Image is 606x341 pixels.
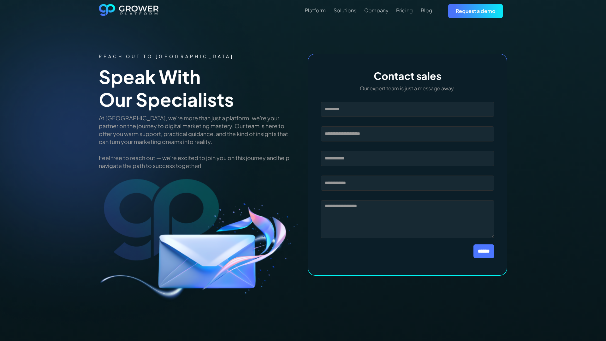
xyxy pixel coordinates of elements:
div: REACH OUT TO [GEOGRAPHIC_DATA] [99,54,298,59]
a: Pricing [396,7,413,14]
p: At [GEOGRAPHIC_DATA], we're more than just a platform; we're your partner on the journey to digit... [99,114,298,170]
a: Company [364,7,388,14]
div: Blog [421,7,432,13]
h1: Speak with our specialists [99,65,298,111]
a: Solutions [334,7,356,14]
div: Platform [305,7,326,13]
div: Solutions [334,7,356,13]
div: Pricing [396,7,413,13]
h3: Contact sales [321,70,494,82]
a: home [99,4,159,18]
a: Blog [421,7,432,14]
div: Company [364,7,388,13]
form: Message [321,102,494,258]
a: Request a demo [448,4,503,18]
a: Platform [305,7,326,14]
p: Our expert team is just a message away. [321,85,494,92]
